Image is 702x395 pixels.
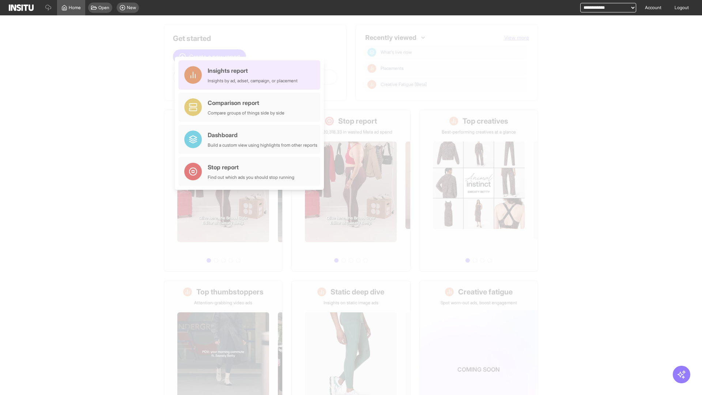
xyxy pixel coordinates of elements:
span: New [127,5,136,11]
span: Home [69,5,81,11]
div: Insights report [208,66,298,75]
img: Logo [9,4,34,11]
div: Dashboard [208,131,317,139]
div: Stop report [208,163,294,172]
div: Find out which ads you should stop running [208,174,294,180]
span: Open [98,5,109,11]
div: Build a custom view using highlights from other reports [208,142,317,148]
div: Insights by ad, adset, campaign, or placement [208,78,298,84]
div: Compare groups of things side by side [208,110,284,116]
div: Comparison report [208,98,284,107]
